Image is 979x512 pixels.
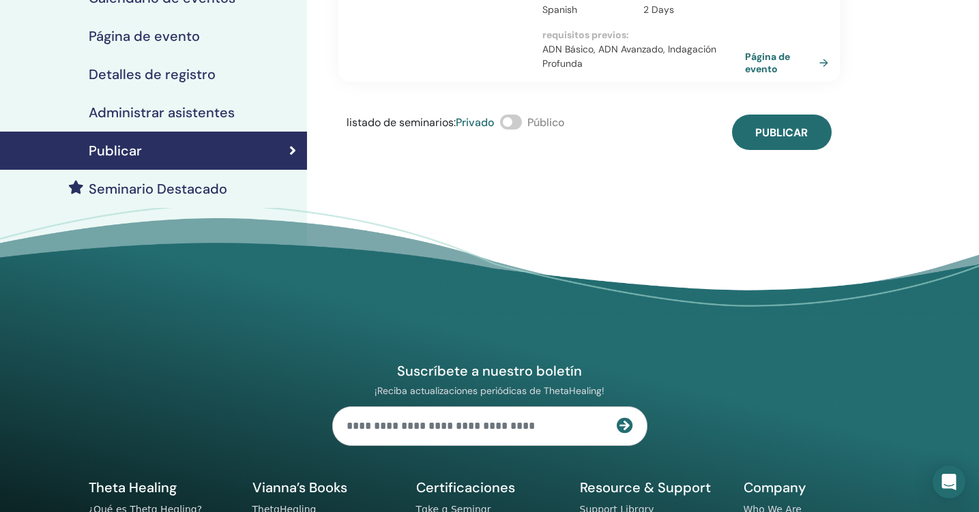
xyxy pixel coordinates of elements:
h5: Vianna’s Books [252,479,400,496]
h4: Página de evento [89,28,200,44]
h4: Seminario Destacado [89,181,227,197]
a: Página de evento [745,50,834,75]
h4: Detalles de registro [89,66,216,82]
h4: Administrar asistentes [89,104,235,121]
p: ¡Reciba actualizaciones periódicas de ThetaHealing! [332,385,647,397]
span: Privado [456,115,495,130]
button: Publicar [732,115,832,150]
h5: Company [744,479,891,496]
div: Open Intercom Messenger [933,466,965,498]
h5: Theta Healing [89,479,236,496]
h5: Resource & Support [580,479,727,496]
p: Spanish [542,3,635,17]
span: Publicar [755,125,808,140]
span: Público [527,115,565,130]
h4: Suscríbete a nuestro boletín [332,362,647,380]
p: ADN Básico, ADN Avanzado, Indagación Profunda [542,42,745,71]
h5: Certificaciones [416,479,564,496]
span: listado de seminarios : [347,115,456,130]
h4: Publicar [89,142,142,159]
p: 2 Days [643,3,736,17]
p: requisitos previos : [542,28,745,42]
